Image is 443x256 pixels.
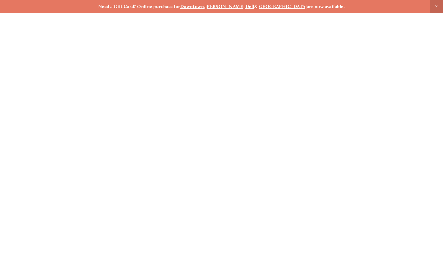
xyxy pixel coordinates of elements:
[98,4,180,9] strong: Need a Gift Card? Online purchase for
[204,4,205,9] strong: ,
[180,4,204,9] a: Downtown
[257,4,307,9] a: [GEOGRAPHIC_DATA]
[307,4,345,9] strong: are now available.
[205,4,254,9] a: [PERSON_NAME] Dell
[254,4,257,9] strong: &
